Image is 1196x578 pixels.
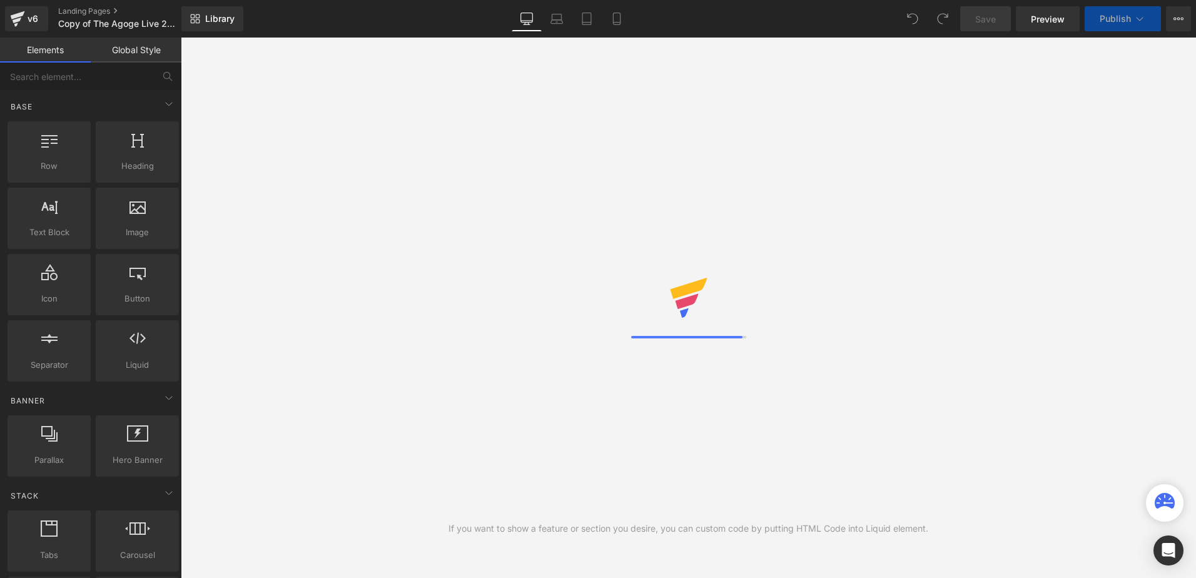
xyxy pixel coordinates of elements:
button: More [1166,6,1191,31]
span: Image [99,226,175,239]
div: If you want to show a feature or section you desire, you can custom code by putting HTML Code int... [448,522,928,535]
a: Landing Pages [58,6,202,16]
span: Icon [11,292,87,305]
div: Open Intercom Messenger [1153,535,1183,565]
span: Banner [9,395,46,407]
span: Library [205,13,235,24]
span: Save [975,13,996,26]
a: Global Style [91,38,181,63]
span: Liquid [99,358,175,372]
div: v6 [25,11,41,27]
span: Stack [9,490,40,502]
span: Text Block [11,226,87,239]
button: Redo [930,6,955,31]
span: Button [99,292,175,305]
a: v6 [5,6,48,31]
span: Publish [1100,14,1131,24]
span: Copy of The Agoge Live 2025 [58,19,178,29]
span: Base [9,101,34,113]
a: Preview [1016,6,1080,31]
span: Row [11,160,87,173]
a: New Library [181,6,243,31]
button: Publish [1085,6,1161,31]
span: Hero Banner [99,454,175,467]
span: Heading [99,160,175,173]
a: Laptop [542,6,572,31]
a: Mobile [602,6,632,31]
button: Undo [900,6,925,31]
span: Parallax [11,454,87,467]
a: Desktop [512,6,542,31]
span: Separator [11,358,87,372]
a: Tablet [572,6,602,31]
span: Preview [1031,13,1065,26]
span: Carousel [99,549,175,562]
span: Tabs [11,549,87,562]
